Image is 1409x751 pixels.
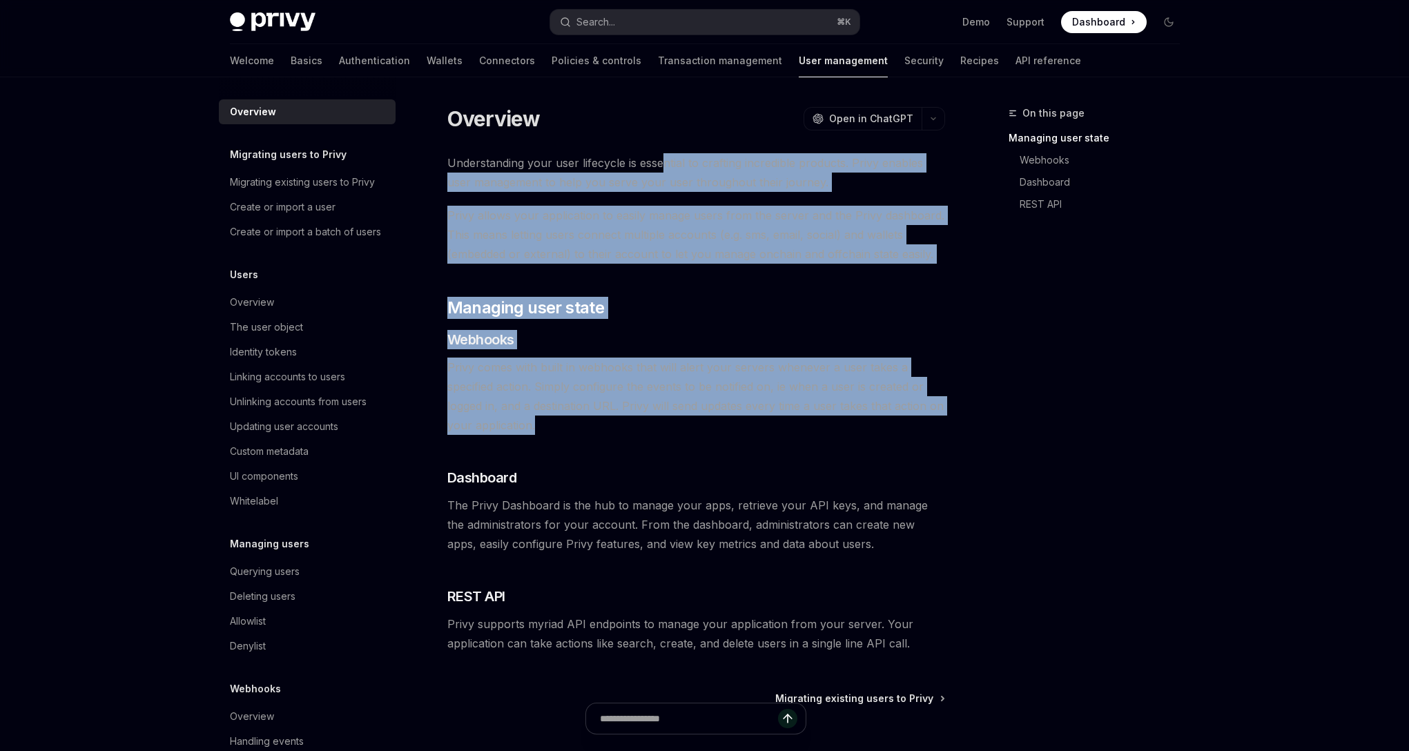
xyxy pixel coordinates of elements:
a: Demo [962,15,990,29]
h1: Overview [447,106,541,131]
a: REST API [1020,193,1191,215]
div: Identity tokens [230,344,297,360]
a: The user object [219,315,396,340]
a: Wallets [427,44,463,77]
a: Migrating existing users to Privy [219,170,396,195]
span: Privy allows your application to easily manage users from the server and the Privy dashboard. Thi... [447,206,945,264]
a: Authentication [339,44,410,77]
a: Denylist [219,634,396,659]
a: Allowlist [219,609,396,634]
h5: Users [230,266,258,283]
span: Understanding your user lifecycle is essential to crafting incredible products. Privy enables use... [447,153,945,192]
h5: Webhooks [230,681,281,697]
div: Denylist [230,638,266,654]
button: Open in ChatGPT [804,107,922,130]
a: Recipes [960,44,999,77]
a: Dashboard [1020,171,1191,193]
a: Policies & controls [552,44,641,77]
div: Overview [230,104,276,120]
a: Overview [219,99,396,124]
a: Migrating existing users to Privy [775,692,944,705]
a: Welcome [230,44,274,77]
span: Dashboard [1072,15,1125,29]
img: dark logo [230,12,315,32]
div: Create or import a batch of users [230,224,381,240]
a: Linking accounts to users [219,364,396,389]
a: Dashboard [1061,11,1147,33]
a: Whitelabel [219,489,396,514]
a: Overview [219,290,396,315]
div: Querying users [230,563,300,580]
a: Support [1007,15,1044,29]
span: REST API [447,587,505,606]
a: Transaction management [658,44,782,77]
div: UI components [230,468,298,485]
div: Overview [230,294,274,311]
div: Search... [576,14,615,30]
h5: Managing users [230,536,309,552]
span: Migrating existing users to Privy [775,692,933,705]
div: Create or import a user [230,199,336,215]
div: Linking accounts to users [230,369,345,385]
a: Overview [219,704,396,729]
div: Custom metadata [230,443,309,460]
div: Unlinking accounts from users [230,393,367,410]
a: Create or import a batch of users [219,220,396,244]
a: Basics [291,44,322,77]
span: Managing user state [447,297,605,319]
a: Create or import a user [219,195,396,220]
a: Unlinking accounts from users [219,389,396,414]
a: Security [904,44,944,77]
a: Updating user accounts [219,414,396,439]
span: The Privy Dashboard is the hub to manage your apps, retrieve your API keys, and manage the admini... [447,496,945,554]
a: Webhooks [1020,149,1191,171]
span: ⌘ K [837,17,851,28]
a: Identity tokens [219,340,396,364]
div: The user object [230,319,303,335]
span: Dashboard [447,468,517,487]
span: Privy comes with built in webhooks that will alert your servers whenever a user takes a specified... [447,358,945,435]
div: Updating user accounts [230,418,338,435]
a: Querying users [219,559,396,584]
div: Migrating existing users to Privy [230,174,375,191]
a: User management [799,44,888,77]
span: Webhooks [447,330,514,349]
button: Send message [778,709,797,728]
a: Deleting users [219,584,396,609]
a: Custom metadata [219,439,396,464]
button: Search...⌘K [550,10,859,35]
div: Deleting users [230,588,295,605]
a: UI components [219,464,396,489]
div: Handling events [230,733,304,750]
a: API reference [1016,44,1081,77]
span: On this page [1022,105,1085,121]
div: Overview [230,708,274,725]
span: Open in ChatGPT [829,112,913,126]
a: Connectors [479,44,535,77]
button: Toggle dark mode [1158,11,1180,33]
span: Privy supports myriad API endpoints to manage your application from your server. Your application... [447,614,945,653]
div: Allowlist [230,613,266,630]
div: Whitelabel [230,493,278,509]
h5: Migrating users to Privy [230,146,347,163]
a: Managing user state [1009,127,1191,149]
